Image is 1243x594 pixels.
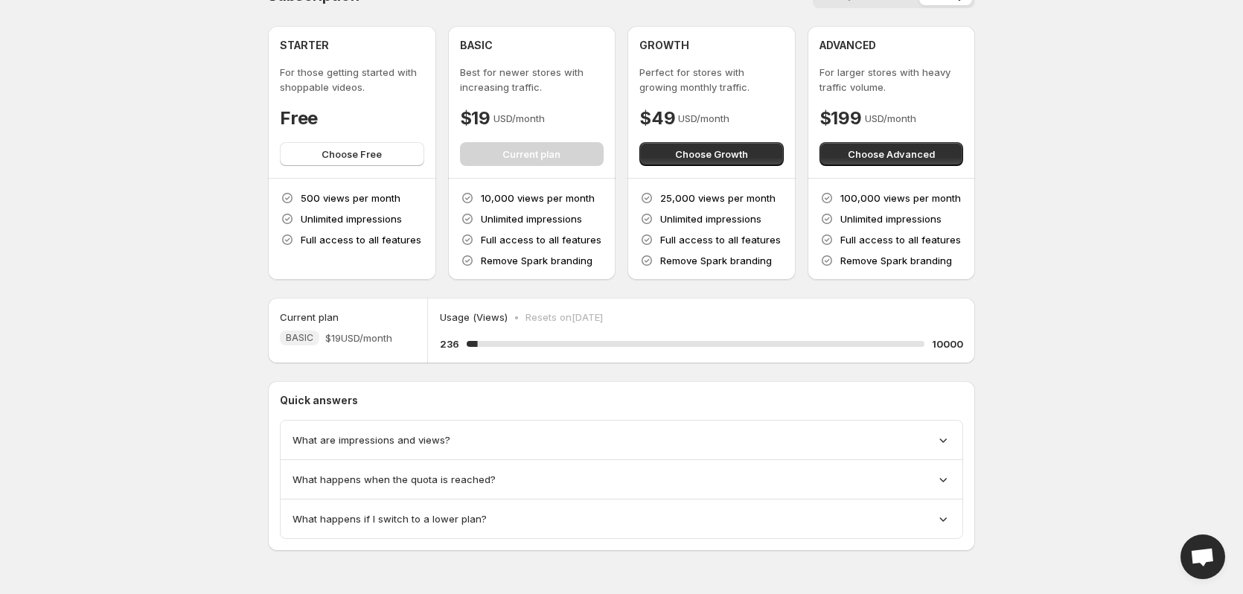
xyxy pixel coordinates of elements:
[481,232,601,247] p: Full access to all features
[819,38,876,53] h4: ADVANCED
[440,310,508,325] p: Usage (Views)
[660,191,776,205] p: 25,000 views per month
[639,142,784,166] button: Choose Growth
[440,336,459,351] h5: 236
[493,111,545,126] p: USD/month
[639,38,689,53] h4: GROWTH
[325,330,392,345] span: $19 USD/month
[840,191,961,205] p: 100,000 views per month
[819,142,964,166] button: Choose Advanced
[301,232,421,247] p: Full access to all features
[481,191,595,205] p: 10,000 views per month
[1180,534,1225,579] div: Open chat
[639,106,675,130] h4: $49
[639,65,784,95] p: Perfect for stores with growing monthly traffic.
[293,472,496,487] span: What happens when the quota is reached?
[525,310,603,325] p: Resets on [DATE]
[301,191,400,205] p: 500 views per month
[932,336,963,351] h5: 10000
[460,38,493,53] h4: BASIC
[514,310,520,325] p: •
[460,65,604,95] p: Best for newer stores with increasing traffic.
[280,65,424,95] p: For those getting started with shoppable videos.
[460,106,491,130] h4: $19
[660,211,761,226] p: Unlimited impressions
[280,106,318,130] h4: Free
[840,253,952,268] p: Remove Spark branding
[280,310,339,325] h5: Current plan
[280,38,329,53] h4: STARTER
[322,147,382,162] span: Choose Free
[819,106,862,130] h4: $199
[280,393,963,408] p: Quick answers
[848,147,935,162] span: Choose Advanced
[660,253,772,268] p: Remove Spark branding
[301,211,402,226] p: Unlimited impressions
[280,142,424,166] button: Choose Free
[865,111,916,126] p: USD/month
[481,253,592,268] p: Remove Spark branding
[819,65,964,95] p: For larger stores with heavy traffic volume.
[660,232,781,247] p: Full access to all features
[286,332,313,344] span: BASIC
[293,432,450,447] span: What are impressions and views?
[293,511,487,526] span: What happens if I switch to a lower plan?
[675,147,748,162] span: Choose Growth
[481,211,582,226] p: Unlimited impressions
[840,211,942,226] p: Unlimited impressions
[840,232,961,247] p: Full access to all features
[678,111,729,126] p: USD/month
